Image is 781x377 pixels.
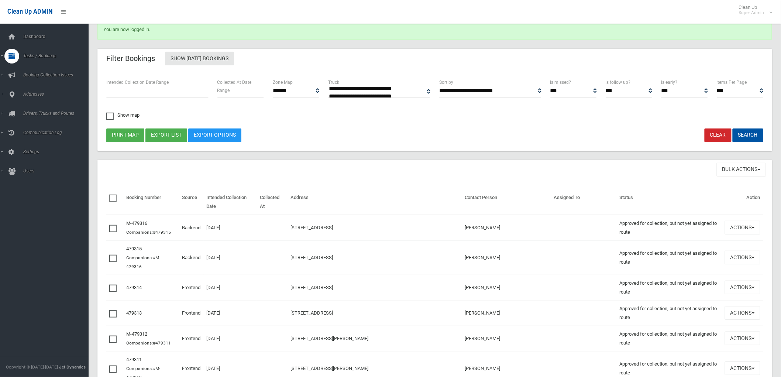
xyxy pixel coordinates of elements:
td: Backend [179,215,204,241]
button: Actions [725,251,760,264]
small: Companions: [126,340,172,346]
a: M-479312 [126,331,147,337]
td: [DATE] [204,300,257,326]
span: Drivers, Trucks and Routes [21,111,95,116]
span: Show map [106,113,140,117]
th: Contact Person [462,189,551,215]
span: Clean Up [735,4,772,16]
button: Actions [725,332,760,345]
small: Super Admin [739,10,764,16]
a: M-479316 [126,220,147,226]
span: Addresses [21,92,95,97]
button: Bulk Actions [717,163,766,176]
td: [DATE] [204,240,257,275]
th: Assigned To [551,189,617,215]
td: Frontend [179,326,204,351]
th: Intended Collection Date [204,189,257,215]
th: Booking Number [123,189,179,215]
a: [STREET_ADDRESS][PERSON_NAME] [291,366,369,371]
th: Source [179,189,204,215]
span: Communication Log [21,130,95,135]
header: Filter Bookings [97,51,164,66]
td: [PERSON_NAME] [462,300,551,326]
td: [PERSON_NAME] [462,215,551,241]
button: Search [733,128,763,142]
a: #479311 [153,340,171,346]
td: [DATE] [204,326,257,351]
a: Show [DATE] Bookings [165,52,234,65]
a: 479315 [126,246,142,251]
span: Settings [21,149,95,154]
a: [STREET_ADDRESS] [291,225,333,230]
button: Actions [725,361,760,375]
th: Address [288,189,462,215]
th: Collected At [257,189,288,215]
td: Frontend [179,300,204,326]
label: Truck [328,78,339,86]
span: Users [21,168,95,174]
strong: Jet Dynamics [59,364,86,370]
td: Approved for collection, but not yet assigned to route [617,240,722,275]
a: Export Options [188,128,241,142]
a: [STREET_ADDRESS] [291,310,333,316]
td: Frontend [179,275,204,300]
span: Dashboard [21,34,95,39]
a: [STREET_ADDRESS][PERSON_NAME] [291,336,369,341]
button: Actions [725,306,760,320]
td: Backend [179,240,204,275]
td: [PERSON_NAME] [462,275,551,300]
small: Companions: [126,230,172,235]
a: Clear [705,128,732,142]
button: Export list [145,128,187,142]
td: [PERSON_NAME] [462,240,551,275]
small: Companions: [126,255,160,269]
td: [DATE] [204,275,257,300]
button: Print map [106,128,144,142]
a: 479314 [126,285,142,290]
td: [PERSON_NAME] [462,326,551,351]
a: [STREET_ADDRESS] [291,285,333,290]
td: Approved for collection, but not yet assigned to route [617,215,722,241]
span: Booking Collection Issues [21,72,95,78]
td: Approved for collection, but not yet assigned to route [617,275,722,300]
a: #479315 [153,230,171,235]
span: Clean Up ADMIN [7,8,52,15]
a: #M-479316 [126,255,160,269]
button: Actions [725,221,760,234]
td: Approved for collection, but not yet assigned to route [617,300,722,326]
div: You are now logged in. [97,19,772,40]
button: Actions [725,281,760,294]
a: 479313 [126,310,142,316]
a: [STREET_ADDRESS] [291,255,333,260]
th: Action [722,189,763,215]
span: Copyright © [DATE]-[DATE] [6,364,58,370]
span: Tasks / Bookings [21,53,95,58]
td: [DATE] [204,215,257,241]
a: 479311 [126,357,142,362]
th: Status [617,189,722,215]
td: Approved for collection, but not yet assigned to route [617,326,722,351]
